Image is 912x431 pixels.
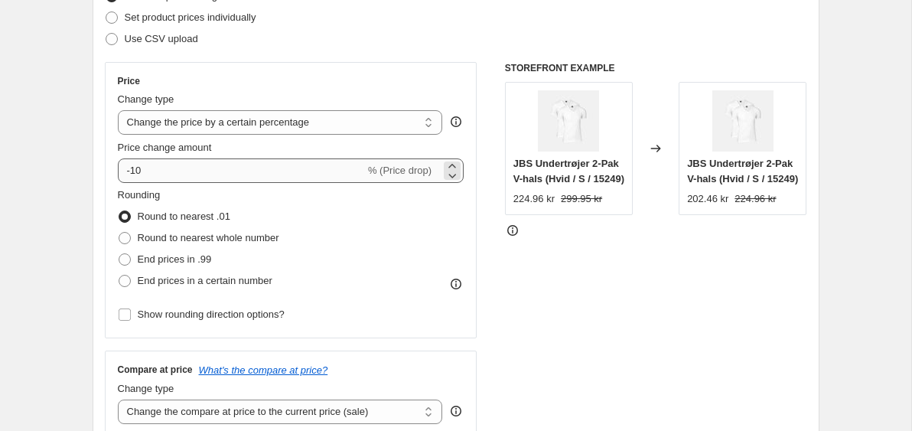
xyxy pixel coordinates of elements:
[138,275,272,286] span: End prices in a certain number
[118,364,193,376] h3: Compare at price
[712,90,774,152] img: 0001103002000000001_0_e9ed5b13-e208-497b-9972-c6bd46d960ee_80x.jpg
[513,158,624,184] span: JBS Undertrøjer 2-Pak V-hals (Hvid / S / 15249)
[118,75,140,87] h3: Price
[138,232,279,243] span: Round to nearest whole number
[561,191,602,207] strike: 299.95 kr
[138,309,285,320] span: Show rounding direction options?
[118,93,174,105] span: Change type
[125,33,198,44] span: Use CSV upload
[687,191,728,207] div: 202.46 kr
[513,191,555,207] div: 224.96 kr
[505,62,807,74] h6: STOREFRONT EXAMPLE
[448,403,464,419] div: help
[448,114,464,129] div: help
[118,142,212,153] span: Price change amount
[138,253,212,265] span: End prices in .99
[125,11,256,23] span: Set product prices individually
[118,158,365,183] input: -15
[118,189,161,201] span: Rounding
[687,158,798,184] span: JBS Undertrøjer 2-Pak V-hals (Hvid / S / 15249)
[734,191,776,207] strike: 224.96 kr
[368,165,432,176] span: % (Price drop)
[138,211,230,222] span: Round to nearest .01
[118,383,174,394] span: Change type
[538,90,599,152] img: 0001103002000000001_0_e9ed5b13-e208-497b-9972-c6bd46d960ee_80x.jpg
[199,364,328,376] button: What's the compare at price?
